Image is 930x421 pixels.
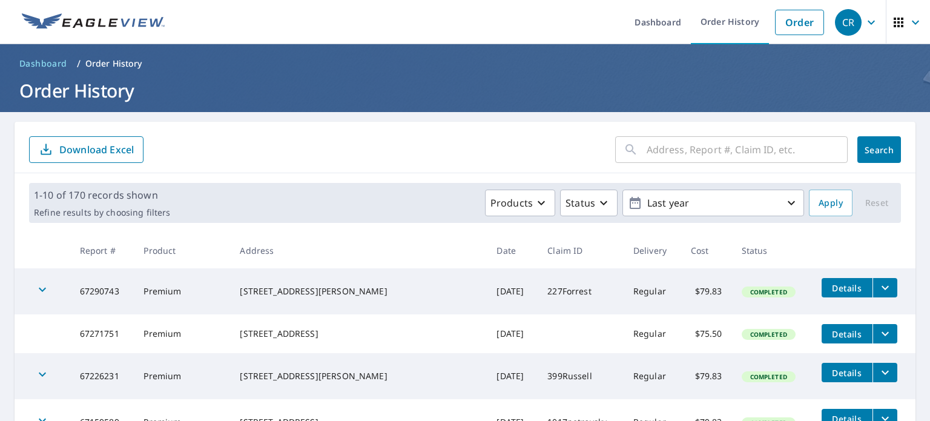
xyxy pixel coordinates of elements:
div: [STREET_ADDRESS] [240,328,477,340]
span: Completed [743,288,794,296]
button: Download Excel [29,136,143,163]
th: Product [134,233,230,268]
button: filesDropdownBtn-67226231 [872,363,897,382]
a: Dashboard [15,54,72,73]
th: Date [487,233,538,268]
th: Address [230,233,487,268]
p: 1-10 of 170 records shown [34,188,170,202]
a: Order [775,10,824,35]
span: Details [829,282,865,294]
p: Status [566,196,595,210]
td: Regular [624,353,681,399]
span: Dashboard [19,58,67,70]
div: [STREET_ADDRESS][PERSON_NAME] [240,285,477,297]
p: Last year [642,193,784,214]
button: Search [857,136,901,163]
button: detailsBtn-67271751 [822,324,872,343]
span: Completed [743,330,794,339]
button: Status [560,190,618,216]
p: Download Excel [59,143,134,156]
span: Details [829,367,865,379]
button: Products [485,190,555,216]
td: 67226231 [70,353,134,399]
td: [DATE] [487,314,538,353]
span: Apply [819,196,843,211]
th: Delivery [624,233,681,268]
p: Order History [85,58,142,70]
td: $75.50 [681,314,732,353]
span: Details [829,328,865,340]
input: Address, Report #, Claim ID, etc. [647,133,848,167]
span: Completed [743,373,794,381]
th: Claim ID [538,233,624,268]
div: [STREET_ADDRESS][PERSON_NAME] [240,370,477,382]
button: detailsBtn-67226231 [822,363,872,382]
th: Report # [70,233,134,268]
td: Regular [624,314,681,353]
td: $79.83 [681,353,732,399]
td: $79.83 [681,268,732,314]
span: Search [867,144,891,156]
td: Premium [134,314,230,353]
th: Cost [681,233,732,268]
td: [DATE] [487,268,538,314]
li: / [77,56,81,71]
h1: Order History [15,78,915,103]
p: Products [490,196,533,210]
button: Last year [622,190,804,216]
p: Refine results by choosing filters [34,207,170,218]
td: 399Russell [538,353,624,399]
button: detailsBtn-67290743 [822,278,872,297]
button: filesDropdownBtn-67271751 [872,324,897,343]
td: Premium [134,353,230,399]
button: Apply [809,190,852,216]
th: Status [732,233,812,268]
td: Regular [624,268,681,314]
button: filesDropdownBtn-67290743 [872,278,897,297]
div: CR [835,9,862,36]
td: 227Forrest [538,268,624,314]
td: Premium [134,268,230,314]
nav: breadcrumb [15,54,915,73]
td: 67271751 [70,314,134,353]
td: 67290743 [70,268,134,314]
td: [DATE] [487,353,538,399]
img: EV Logo [22,13,165,31]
